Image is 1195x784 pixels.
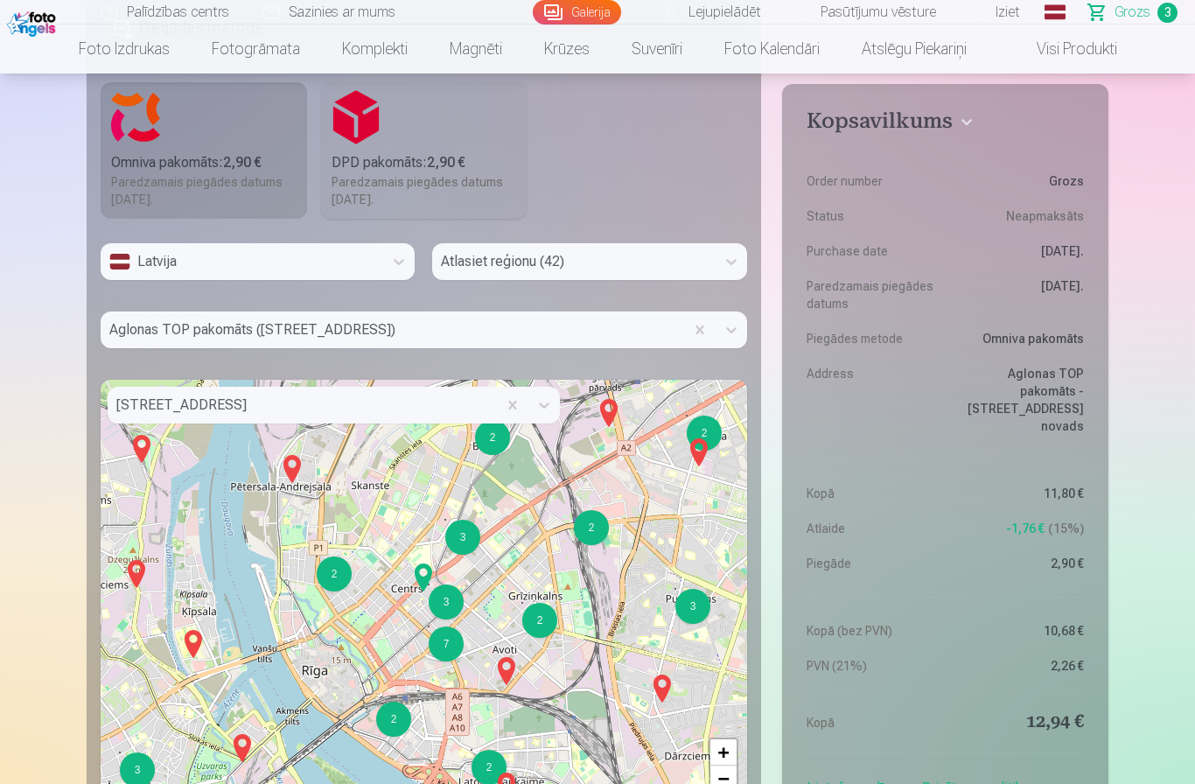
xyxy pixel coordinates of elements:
[703,24,841,73] a: Foto kalendāri
[573,509,575,511] div: 2
[429,584,464,619] div: 3
[718,741,730,763] span: +
[954,622,1084,640] dd: 10,68 €
[332,173,517,208] div: Paredzamais piegādes datums [DATE].
[122,553,150,595] img: Marker
[807,365,937,435] dt: Address
[807,172,937,190] dt: Order number
[522,603,557,638] div: 2
[429,626,464,661] div: 7
[278,448,306,490] img: Marker
[7,7,60,37] img: /fa1
[409,556,437,598] img: Marker
[954,365,1084,435] dd: Aglonas TOP pakomāts - [STREET_ADDRESS] novads
[428,626,430,627] div: 7
[807,242,937,260] dt: Purchase date
[675,589,710,624] div: 3
[807,330,937,347] dt: Piegādes metode
[316,556,318,557] div: 2
[954,172,1084,190] dd: Grozs
[954,657,1084,675] dd: 2,26 €
[321,24,429,73] a: Komplekti
[954,330,1084,347] dd: Omniva pakomāts
[807,555,937,572] dt: Piegāde
[807,485,937,502] dt: Kopā
[1157,3,1178,23] span: 3
[471,749,472,751] div: 2
[119,752,121,753] div: 3
[595,392,623,434] img: Marker
[475,420,510,455] div: 2
[954,242,1084,260] dd: [DATE].
[179,623,207,665] img: Marker
[376,702,411,737] div: 2
[1006,520,1045,537] span: -1,76 €
[674,588,676,590] div: 3
[807,108,1084,140] button: Kopsavilkums
[686,415,688,416] div: 2
[317,556,352,591] div: 2
[807,657,937,675] dt: PVN (21%)
[1006,207,1084,225] span: Neapmaksāts
[710,739,737,766] a: Zoom in
[807,622,937,640] dt: Kopā (bez PVN)
[574,510,609,545] div: 2
[445,520,480,555] div: 3
[954,277,1084,312] dd: [DATE].
[427,154,465,171] b: 2,90 €
[807,207,937,225] dt: Status
[1115,2,1150,23] span: Grozs
[109,251,374,272] div: Latvija
[429,24,523,73] a: Magnēti
[128,428,156,470] img: Marker
[611,24,703,73] a: Suvenīri
[223,154,262,171] b: 2,90 €
[111,152,297,173] div: Omniva pakomāts :
[807,277,937,312] dt: Paredzamais piegādes datums
[444,519,446,521] div: 3
[807,710,937,735] dt: Kopā
[375,701,377,703] div: 2
[687,416,722,451] div: 2
[954,710,1084,735] dd: 12,94 €
[988,24,1138,73] a: Visi produkti
[58,24,191,73] a: Foto izdrukas
[841,24,988,73] a: Atslēgu piekariņi
[521,602,523,604] div: 2
[523,24,611,73] a: Krūzes
[111,173,297,208] div: Paredzamais piegādes datums [DATE].
[493,650,521,692] img: Marker
[228,727,256,769] img: Marker
[954,555,1084,572] dd: 2,90 €
[954,485,1084,502] dd: 11,80 €
[807,520,937,537] dt: Atlaide
[191,24,321,73] a: Fotogrāmata
[1048,520,1084,537] span: 15 %
[685,431,713,473] img: Marker
[648,668,676,710] img: Marker
[332,152,517,173] div: DPD pakomāts :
